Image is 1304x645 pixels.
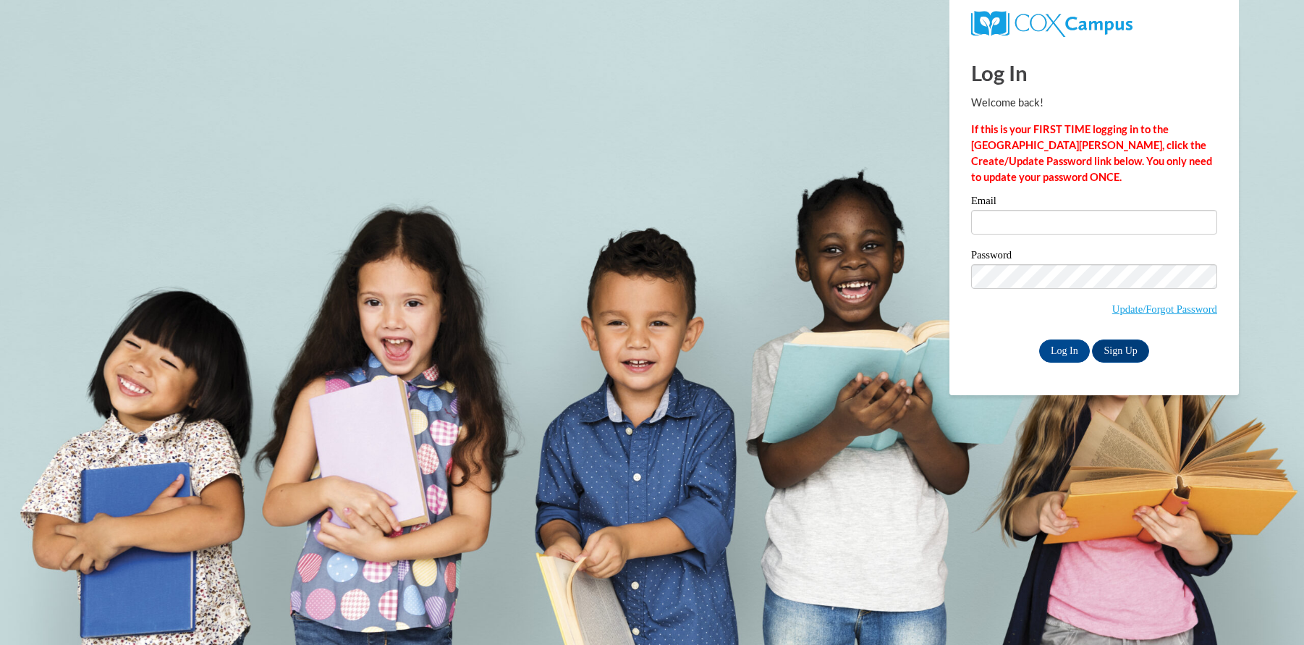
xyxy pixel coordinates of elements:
h1: Log In [971,58,1217,88]
a: Update/Forgot Password [1112,303,1217,315]
img: COX Campus [971,11,1132,37]
a: Sign Up [1092,340,1148,363]
p: Welcome back! [971,95,1217,111]
strong: If this is your FIRST TIME logging in to the [GEOGRAPHIC_DATA][PERSON_NAME], click the Create/Upd... [971,123,1212,183]
label: Password [971,250,1217,264]
label: Email [971,195,1217,210]
input: Log In [1039,340,1090,363]
a: COX Campus [971,17,1132,29]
